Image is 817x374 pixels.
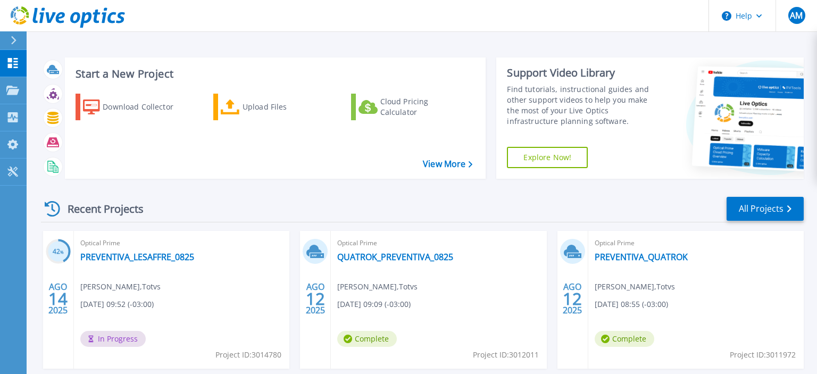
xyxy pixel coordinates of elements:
[337,298,411,310] span: [DATE] 09:09 (-03:00)
[595,237,797,249] span: Optical Prime
[80,252,194,262] a: PREVENTIVA_LESAFFRE_0825
[337,331,397,347] span: Complete
[507,66,661,80] div: Support Video Library
[337,281,418,293] span: [PERSON_NAME] , Totvs
[76,94,194,120] a: Download Collector
[103,96,188,118] div: Download Collector
[380,96,465,118] div: Cloud Pricing Calculator
[337,237,540,249] span: Optical Prime
[80,331,146,347] span: In Progress
[730,349,796,361] span: Project ID: 3011972
[305,279,326,318] div: AGO 2025
[507,84,661,127] div: Find tutorials, instructional guides and other support videos to help you make the most of your L...
[76,68,472,80] h3: Start a New Project
[306,294,325,303] span: 12
[595,281,675,293] span: [PERSON_NAME] , Totvs
[60,249,64,255] span: %
[595,298,668,310] span: [DATE] 08:55 (-03:00)
[80,281,161,293] span: [PERSON_NAME] , Totvs
[563,294,582,303] span: 12
[507,147,588,168] a: Explore Now!
[337,252,453,262] a: QUATROK_PREVENTIVA_0825
[790,11,803,20] span: AM
[595,331,654,347] span: Complete
[423,159,472,169] a: View More
[351,94,470,120] a: Cloud Pricing Calculator
[80,298,154,310] span: [DATE] 09:52 (-03:00)
[48,294,68,303] span: 14
[41,196,158,222] div: Recent Projects
[595,252,688,262] a: PREVENTIVA_QUATROK
[243,96,328,118] div: Upload Files
[80,237,283,249] span: Optical Prime
[562,279,582,318] div: AGO 2025
[727,197,804,221] a: All Projects
[46,246,71,258] h3: 42
[473,349,539,361] span: Project ID: 3012011
[48,279,68,318] div: AGO 2025
[213,94,332,120] a: Upload Files
[215,349,281,361] span: Project ID: 3014780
